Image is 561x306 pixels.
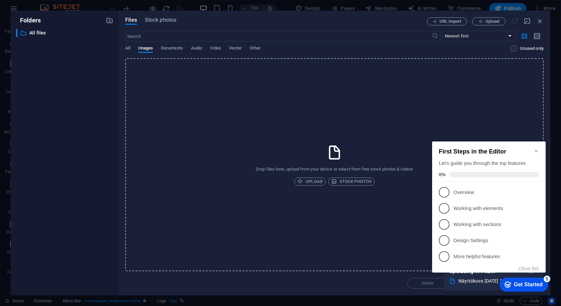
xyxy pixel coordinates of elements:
[16,29,17,37] div: ​
[24,105,104,112] p: Design Settings
[24,73,104,80] p: Working with elements
[191,44,202,54] span: Audio
[9,40,20,45] span: 0%
[125,31,431,41] input: Search
[210,44,221,54] span: Video
[297,178,323,186] span: Upload
[24,121,104,128] p: More helpful features
[145,16,176,24] span: Stock photos
[29,29,101,37] p: All files
[106,17,113,24] i: Create new folder
[9,28,110,35] div: Let's guide you through the top features
[161,44,183,54] span: Documents
[520,45,544,52] p: Displays only files that are not in use on the website. Files added during this session can still...
[3,85,116,101] li: Working with sections
[24,89,104,96] p: Working with sections
[229,44,242,54] span: Vector
[486,19,499,23] span: Upload
[256,166,413,172] p: Drop files here, upload from your device or select from free stock photos & videos
[328,178,375,186] button: Stock photos
[114,144,121,150] div: 5
[9,16,110,23] h2: First Steps in the Editor
[125,44,130,54] span: All
[250,44,260,54] span: Other
[294,178,326,186] button: Upload
[104,16,110,22] div: Minimize checklist
[24,57,104,64] p: Overview
[439,19,461,23] span: URL import
[3,69,116,85] li: Working with elements
[3,53,116,69] li: Overview
[16,16,41,25] p: Folders
[536,17,544,25] i: Close
[3,101,116,117] li: Design Settings
[472,17,506,25] button: Upload
[524,17,531,25] i: Minimize
[331,178,372,186] span: Stock photos
[427,17,467,25] button: URL import
[89,134,110,139] button: Close this
[138,44,153,54] span: Images
[70,146,119,160] div: Get Started 5 items remaining, 0% complete
[3,117,116,133] li: More helpful features
[125,16,137,24] span: Files
[84,150,113,156] div: Get Started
